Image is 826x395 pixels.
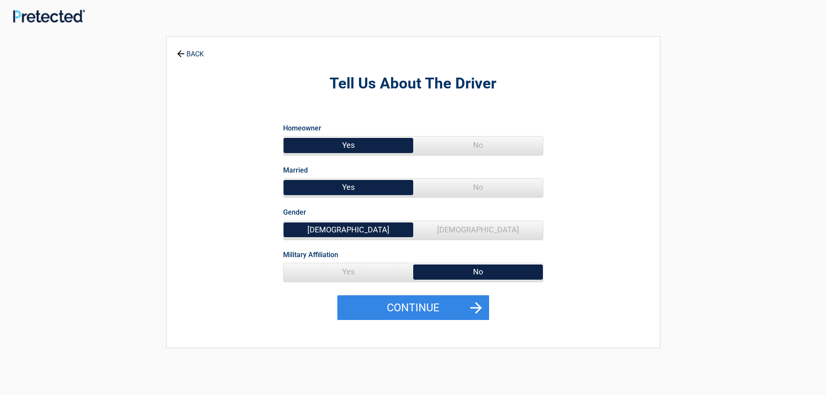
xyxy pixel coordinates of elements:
[337,295,489,320] button: Continue
[283,249,338,261] label: Military Affiliation
[413,221,543,238] span: [DEMOGRAPHIC_DATA]
[175,42,206,58] a: BACK
[283,206,306,218] label: Gender
[283,164,308,176] label: Married
[284,263,413,281] span: Yes
[284,179,413,196] span: Yes
[284,137,413,154] span: Yes
[413,263,543,281] span: No
[284,221,413,238] span: [DEMOGRAPHIC_DATA]
[214,74,612,94] h2: Tell Us About The Driver
[413,179,543,196] span: No
[413,137,543,154] span: No
[283,122,321,134] label: Homeowner
[13,10,85,23] img: Main Logo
